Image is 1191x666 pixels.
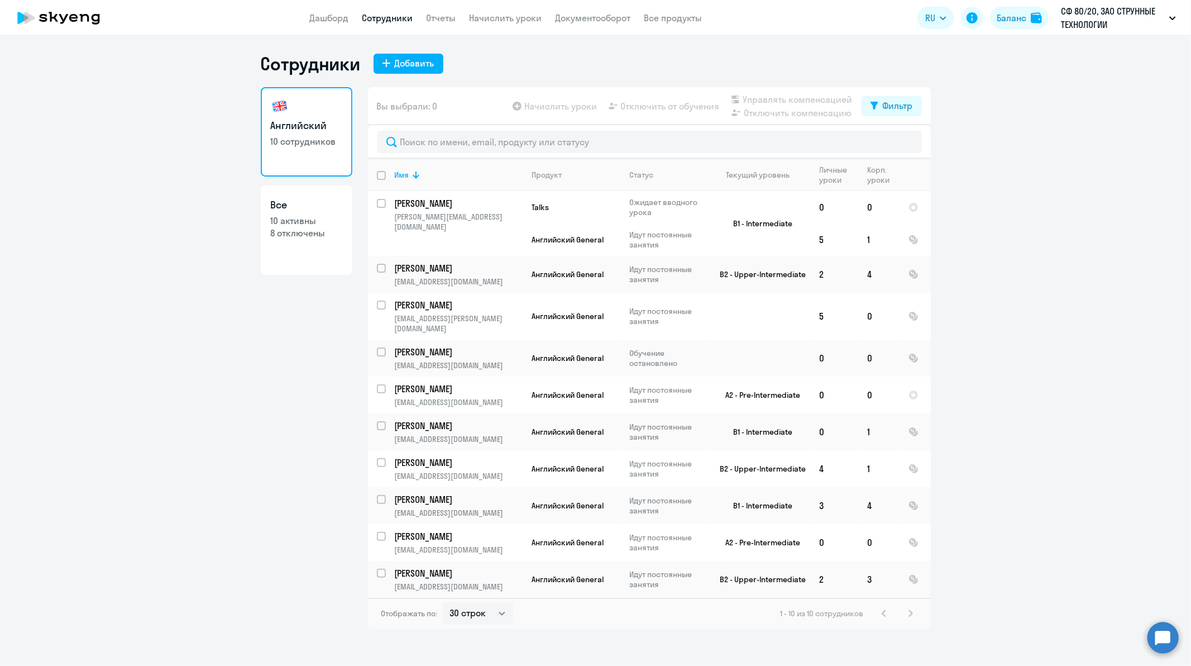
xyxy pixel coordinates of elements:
[707,524,811,561] td: A2 - Pre-Intermediate
[374,54,443,74] button: Добавить
[395,346,523,358] a: [PERSON_NAME]
[532,235,604,245] span: Английский General
[395,197,521,210] p: [PERSON_NAME]
[532,574,604,584] span: Английский General
[859,191,900,223] td: 0
[707,487,811,524] td: B1 - Intermediate
[862,96,922,116] button: Фильтр
[395,212,523,232] p: [PERSON_NAME][EMAIL_ADDRESS][DOMAIN_NAME]
[811,487,859,524] td: 3
[859,450,900,487] td: 1
[630,385,706,405] p: Идут постоянные занятия
[707,256,811,293] td: B2 - Upper-Intermediate
[811,223,859,256] td: 5
[362,12,413,23] a: Сотрудники
[707,450,811,487] td: B2 - Upper-Intermediate
[811,293,859,340] td: 5
[859,487,900,524] td: 4
[630,170,654,180] div: Статус
[261,185,352,275] a: Все10 активны8 отключены
[532,353,604,363] span: Английский General
[925,11,935,25] span: RU
[271,227,342,239] p: 8 отключены
[395,262,521,274] p: [PERSON_NAME]
[556,12,631,23] a: Документооборот
[630,496,706,516] p: Идут постоянные занятия
[532,464,604,474] span: Английский General
[630,422,706,442] p: Идут постоянные занятия
[630,230,706,250] p: Идут постоянные занятия
[707,413,811,450] td: B1 - Intermediate
[859,223,900,256] td: 1
[532,427,604,437] span: Английский General
[532,202,549,212] span: Talks
[781,608,864,619] span: 1 - 10 из 10 сотрудников
[997,11,1026,25] div: Баланс
[271,215,342,227] p: 10 активны
[395,197,523,210] a: [PERSON_NAME]
[271,97,289,115] img: english
[811,524,859,561] td: 0
[395,313,523,334] p: [EMAIL_ADDRESS][PERSON_NAME][DOMAIN_NAME]
[990,7,1049,29] button: Балансbalance
[644,12,702,23] a: Все продукты
[811,450,859,487] td: 4
[630,306,706,326] p: Идут постоянные занятия
[859,293,900,340] td: 0
[859,340,900,377] td: 0
[395,456,523,469] a: [PERSON_NAME]
[395,170,409,180] div: Имя
[1061,4,1165,31] p: СФ 80/20, ЗАО СТРУННЫЕ ТЕХНОЛОГИИ
[707,561,811,598] td: B2 - Upper-Intermediate
[707,377,811,413] td: A2 - Pre-Intermediate
[630,459,706,479] p: Идут постоянные занятия
[811,561,859,598] td: 2
[395,493,523,506] a: [PERSON_NAME]
[377,99,438,113] span: Вы выбрали: 0
[532,501,604,511] span: Английский General
[381,608,438,619] span: Отображать по:
[395,434,523,444] p: [EMAIL_ADDRESS][DOMAIN_NAME]
[261,53,360,75] h1: Сотрудники
[261,87,352,177] a: Английский10 сотрудников
[395,383,523,395] a: [PERSON_NAME]
[868,165,899,185] div: Корп. уроки
[532,537,604,548] span: Английский General
[271,118,342,133] h3: Английский
[470,12,542,23] a: Начислить уроки
[395,170,523,180] div: Имя
[395,545,523,555] p: [EMAIL_ADDRESS][DOMAIN_NAME]
[532,311,604,321] span: Английский General
[811,340,859,377] td: 0
[395,277,523,287] p: [EMAIL_ADDRESS][DOMAIN_NAME]
[395,299,523,311] a: [PERSON_NAME]
[395,420,523,432] a: [PERSON_NAME]
[811,191,859,223] td: 0
[395,567,521,579] p: [PERSON_NAME]
[395,397,523,407] p: [EMAIL_ADDRESS][DOMAIN_NAME]
[716,170,810,180] div: Текущий уровень
[630,348,706,368] p: Обучение остановлено
[395,508,523,518] p: [EMAIL_ADDRESS][DOMAIN_NAME]
[859,413,900,450] td: 1
[859,561,900,598] td: 3
[395,383,521,395] p: [PERSON_NAME]
[395,567,523,579] a: [PERSON_NAME]
[820,165,858,185] div: Личные уроки
[395,262,523,274] a: [PERSON_NAME]
[630,569,706,589] p: Идут постоянные занятия
[859,524,900,561] td: 0
[859,256,900,293] td: 4
[395,346,521,358] p: [PERSON_NAME]
[377,131,922,153] input: Поиск по имени, email, продукту или статусу
[630,264,706,284] p: Идут постоянные занятия
[395,360,523,370] p: [EMAIL_ADDRESS][DOMAIN_NAME]
[271,198,342,212] h3: Все
[395,456,521,469] p: [PERSON_NAME]
[271,135,342,148] p: 10 сотрудников
[726,170,790,180] div: Текущий уровень
[811,256,859,293] td: 2
[395,56,434,70] div: Добавить
[707,191,811,256] td: B1 - Intermediate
